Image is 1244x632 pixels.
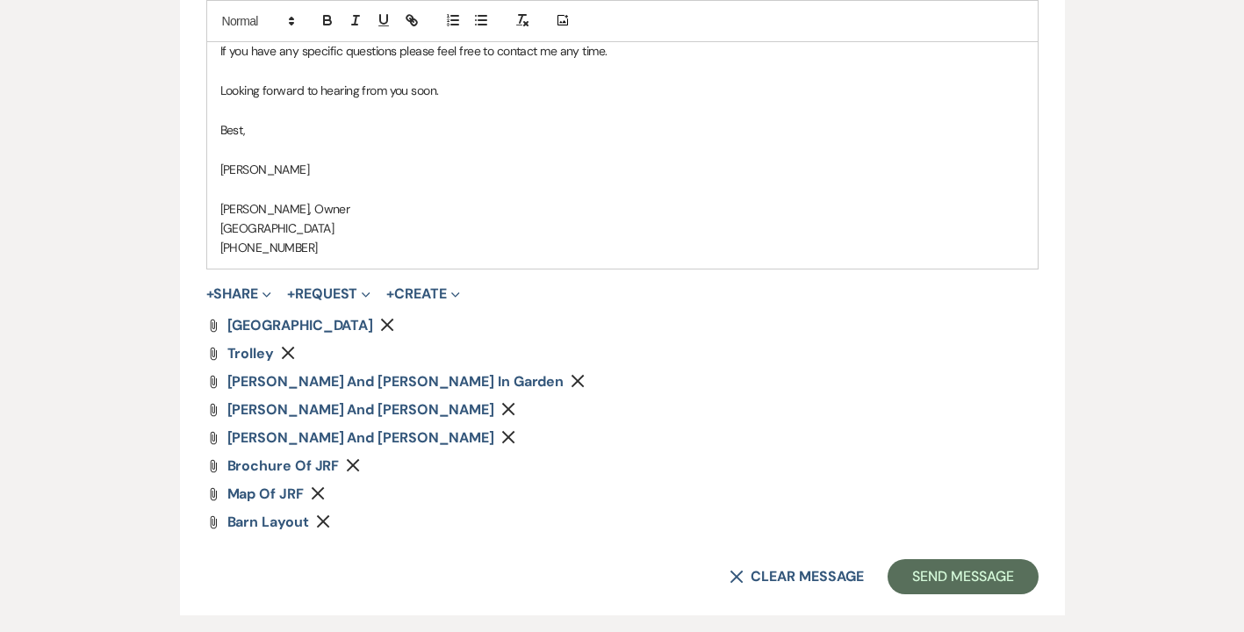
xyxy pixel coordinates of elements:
[220,81,1025,100] p: Looking forward to hearing from you soon.
[227,456,340,475] span: Brochure of JRF
[227,375,564,389] a: [PERSON_NAME] and [PERSON_NAME] in Garden
[227,515,309,529] a: Barn Layout
[227,344,274,363] span: Trolley
[227,347,274,361] a: Trolley
[227,487,304,501] a: Map of JRF
[227,403,495,417] a: [PERSON_NAME] and [PERSON_NAME]
[227,428,495,447] span: [PERSON_NAME] and [PERSON_NAME]
[287,287,295,301] span: +
[287,287,370,301] button: Request
[220,160,1025,179] p: [PERSON_NAME]
[220,238,1025,257] p: [PHONE_NUMBER]
[386,287,394,301] span: +
[227,459,340,473] a: Brochure of JRF
[220,219,1025,238] p: [GEOGRAPHIC_DATA]
[227,485,304,503] span: Map of JRF
[386,287,459,301] button: Create
[227,431,495,445] a: [PERSON_NAME] and [PERSON_NAME]
[227,513,309,531] span: Barn Layout
[227,372,564,391] span: [PERSON_NAME] and [PERSON_NAME] in Garden
[220,199,1025,219] p: [PERSON_NAME], Owner
[206,287,214,301] span: +
[206,287,272,301] button: Share
[227,319,374,333] a: [GEOGRAPHIC_DATA]
[220,120,1025,140] p: Best,
[888,559,1038,594] button: Send Message
[227,400,495,419] span: [PERSON_NAME] and [PERSON_NAME]
[220,41,1025,61] p: If you have any specific questions please feel free to contact me any time.
[730,570,863,584] button: Clear message
[227,316,374,334] span: [GEOGRAPHIC_DATA]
